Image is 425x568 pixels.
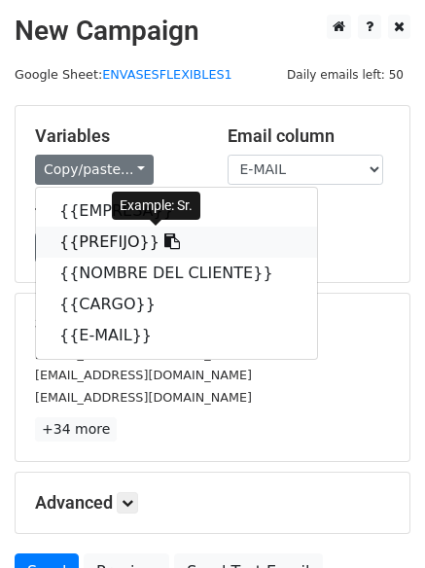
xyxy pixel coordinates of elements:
h5: Email column [228,125,391,147]
a: Copy/paste... [35,155,154,185]
a: ENVASESFLEXIBLES1 [102,67,232,82]
h5: Variables [35,125,198,147]
small: Google Sheet: [15,67,232,82]
a: Daily emails left: 50 [280,67,410,82]
div: Example: Sr. [112,192,200,220]
div: Widget de chat [328,475,425,568]
a: {{E-MAIL}} [36,320,317,351]
span: Daily emails left: 50 [280,64,410,86]
small: [EMAIL_ADDRESS][DOMAIN_NAME] [35,368,252,382]
a: +34 more [35,417,117,442]
a: {{NOMBRE DEL CLIENTE}} [36,258,317,289]
iframe: Chat Widget [328,475,425,568]
small: [EMAIL_ADDRESS][DOMAIN_NAME] [35,346,252,361]
small: [EMAIL_ADDRESS][DOMAIN_NAME] [35,390,252,405]
a: {{EMPRESA}} [36,195,317,227]
a: {{PREFIJO}} [36,227,317,258]
a: {{CARGO}} [36,289,317,320]
h2: New Campaign [15,15,410,48]
h5: Advanced [35,492,390,514]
